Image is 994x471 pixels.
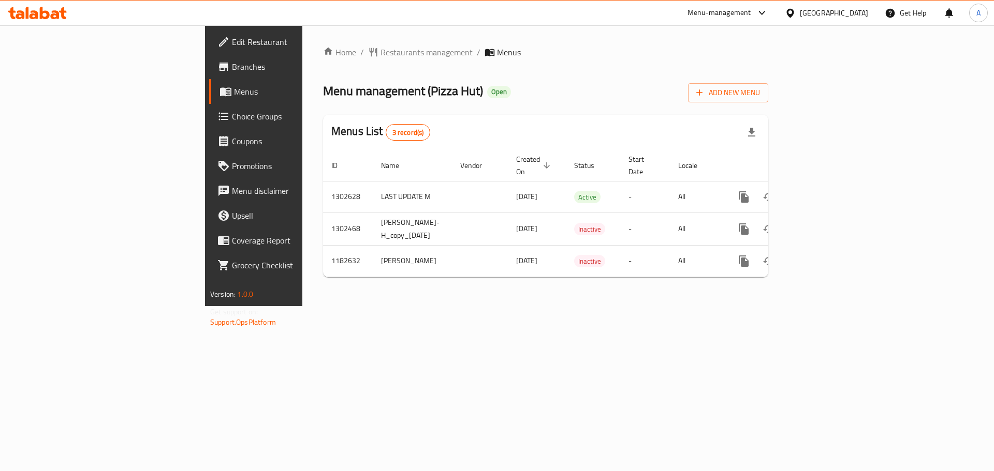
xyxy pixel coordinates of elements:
[386,128,430,138] span: 3 record(s)
[574,255,605,267] span: Inactive
[516,254,537,267] span: [DATE]
[620,181,670,212] td: -
[209,129,371,154] a: Coupons
[373,181,452,212] td: LAST UPDATE M
[381,159,413,172] span: Name
[574,159,608,172] span: Status
[670,245,723,277] td: All
[232,135,363,147] span: Coupons
[210,315,276,329] a: Support.OpsPlatform
[232,36,363,48] span: Edit Restaurant
[670,181,723,212] td: All
[209,228,371,253] a: Coverage Report
[210,305,258,318] span: Get support on:
[323,150,839,277] table: enhanced table
[732,249,756,274] button: more
[800,7,868,19] div: [GEOGRAPHIC_DATA]
[620,212,670,245] td: -
[209,154,371,178] a: Promotions
[688,7,751,19] div: Menu-management
[232,234,363,247] span: Coverage Report
[628,153,657,178] span: Start Date
[234,85,363,98] span: Menus
[574,255,605,267] div: Inactive
[670,212,723,245] td: All
[976,7,981,19] span: A
[696,86,760,99] span: Add New Menu
[368,46,473,58] a: Restaurants management
[232,110,363,123] span: Choice Groups
[331,159,351,172] span: ID
[210,287,236,301] span: Version:
[373,245,452,277] td: [PERSON_NAME]
[732,217,756,241] button: more
[574,223,605,235] span: Inactive
[209,253,371,278] a: Grocery Checklist
[209,54,371,79] a: Branches
[232,60,363,73] span: Branches
[678,159,711,172] span: Locale
[516,153,553,178] span: Created On
[516,222,537,235] span: [DATE]
[574,223,605,235] div: Inactive
[688,83,768,102] button: Add New Menu
[487,86,511,98] div: Open
[209,178,371,203] a: Menu disclaimer
[232,259,363,271] span: Grocery Checklist
[209,104,371,129] a: Choice Groups
[381,46,473,58] span: Restaurants management
[323,79,483,102] span: Menu management ( Pizza Hut )
[323,46,768,58] nav: breadcrumb
[739,120,764,145] div: Export file
[756,217,781,241] button: Change Status
[237,287,253,301] span: 1.0.0
[723,150,839,181] th: Actions
[386,124,431,141] div: Total records count
[232,209,363,222] span: Upsell
[756,249,781,274] button: Change Status
[497,46,521,58] span: Menus
[487,87,511,96] span: Open
[209,203,371,228] a: Upsell
[756,185,781,209] button: Change Status
[460,159,495,172] span: Vendor
[477,46,480,58] li: /
[620,245,670,277] td: -
[574,191,601,203] span: Active
[732,185,756,209] button: more
[373,212,452,245] td: [PERSON_NAME]-H_copy_[DATE]
[516,190,537,203] span: [DATE]
[232,185,363,197] span: Menu disclaimer
[331,124,430,141] h2: Menus List
[232,160,363,172] span: Promotions
[209,29,371,54] a: Edit Restaurant
[209,79,371,104] a: Menus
